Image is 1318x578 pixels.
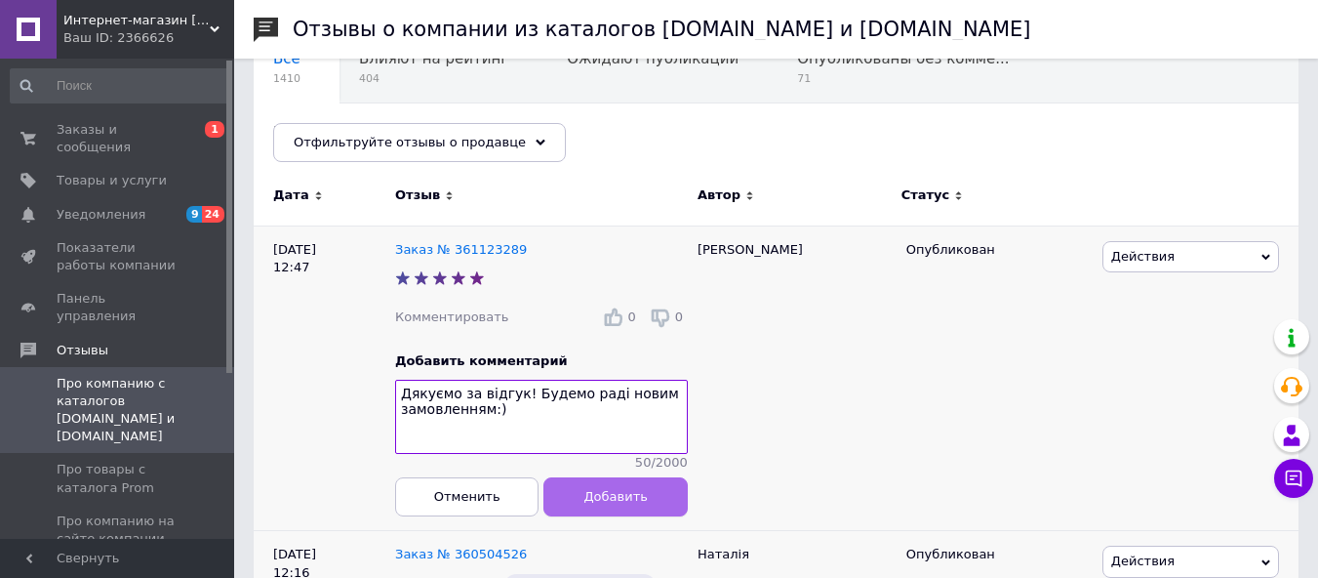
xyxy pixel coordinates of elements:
span: Дата [273,186,309,204]
span: Заказы и сообщения [57,121,180,156]
div: Опубликован [906,546,1088,563]
span: Отменить [434,489,500,504]
span: Интернет-магазин Soloveiko.com.ua - одежда и обувь для всей семьи, Украина [63,12,210,29]
div: [DATE] 12:47 [254,226,395,531]
span: Панель управления [57,290,180,325]
span: Статус [901,186,950,204]
button: Отменить [395,476,539,516]
span: 24 [202,206,224,223]
span: Отзыв [395,186,440,204]
div: Опубликован [906,241,1088,259]
span: Комментировать [395,310,508,324]
span: Добавить [583,489,647,504]
span: Показатели работы компании [57,239,180,274]
textarea: Дякуємо за відгук! Будемо раді новим замовленням:) [395,380,688,454]
a: Заказ № 360504526 [395,547,527,561]
div: Комментировать [395,309,508,326]
span: Негативные [273,124,367,142]
span: Все [273,50,300,67]
span: 0 [675,310,683,324]
span: Действия [1111,249,1175,264]
span: Про компанию на сайте компании [57,513,180,548]
span: Про компанию с каталогов [DOMAIN_NAME] и [DOMAIN_NAME] [57,375,180,446]
span: Про товары с каталога Prom [57,461,180,496]
span: 1410 [273,71,300,86]
input: Поиск [10,68,230,103]
span: 9 [186,206,202,223]
span: 1 [205,121,224,138]
span: Автор [698,186,740,204]
span: 50 / 2000 [635,454,688,472]
span: Отфильтруйте отзывы о продавце [294,135,526,149]
div: [PERSON_NAME] [688,226,897,531]
span: Опубликованы без комме... [797,50,1009,67]
span: 0 [627,310,635,324]
a: Заказ № 361123289 [395,242,527,257]
span: Отзывы [57,342,108,359]
h1: Отзывы о компании из каталогов [DOMAIN_NAME] и [DOMAIN_NAME] [293,18,1031,41]
div: Опубликованы без комментария [778,29,1048,103]
span: Товары и услуги [57,172,167,189]
span: 404 [359,71,508,86]
button: Добавить [544,476,688,516]
button: Чат с покупателем [1274,459,1313,498]
span: Действия [1111,554,1175,568]
span: Уведомления [57,206,145,224]
span: Добавить комментарий [395,353,568,368]
span: Ожидают публикации [567,50,739,67]
span: 71 [797,71,1009,86]
div: Ваш ID: 2366626 [63,29,234,47]
span: Влияют на рейтинг [359,50,508,67]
